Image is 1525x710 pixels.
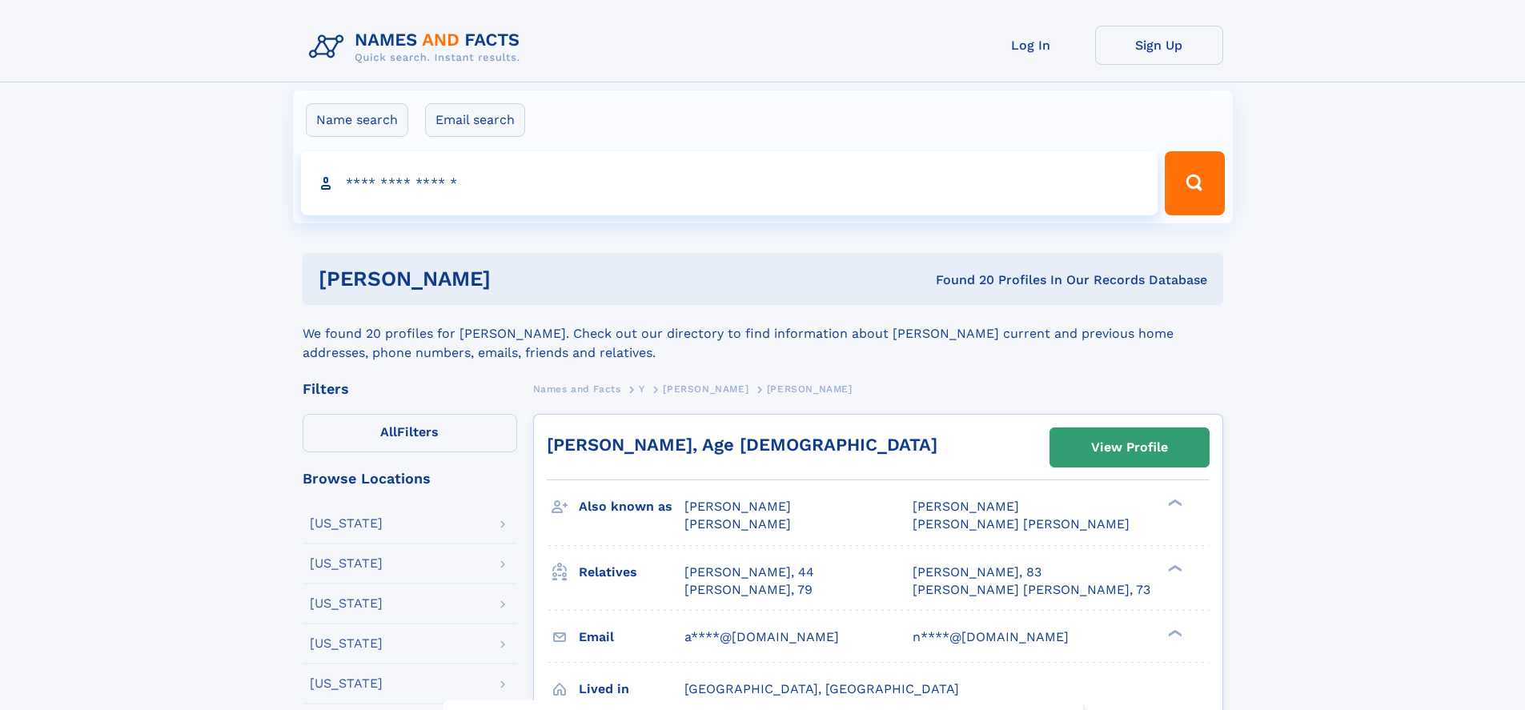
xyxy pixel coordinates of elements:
input: search input [301,151,1158,215]
a: [PERSON_NAME], 83 [913,564,1041,581]
div: View Profile [1091,429,1168,466]
div: [US_STATE] [310,597,383,610]
a: Sign Up [1095,26,1223,65]
h3: Also known as [579,493,684,520]
span: [PERSON_NAME] [684,499,791,514]
a: Y [639,379,645,399]
div: [US_STATE] [310,677,383,690]
div: [US_STATE] [310,517,383,530]
div: ❯ [1164,563,1183,573]
label: Email search [425,103,525,137]
a: [PERSON_NAME], 44 [684,564,814,581]
span: [GEOGRAPHIC_DATA], [GEOGRAPHIC_DATA] [684,681,959,696]
a: View Profile [1050,428,1209,467]
h3: Email [579,624,684,651]
a: [PERSON_NAME], 79 [684,581,813,599]
span: [PERSON_NAME] [767,383,853,395]
div: Found 20 Profiles In Our Records Database [713,271,1207,289]
a: Log In [967,26,1095,65]
button: Search Button [1165,151,1224,215]
span: [PERSON_NAME] [663,383,748,395]
label: Filters [303,414,517,452]
div: ❯ [1164,498,1183,508]
div: We found 20 profiles for [PERSON_NAME]. Check out our directory to find information about [PERSON... [303,305,1223,363]
img: Logo Names and Facts [303,26,533,69]
span: Y [639,383,645,395]
span: [PERSON_NAME] [PERSON_NAME] [913,516,1130,531]
div: [US_STATE] [310,557,383,570]
h1: [PERSON_NAME] [319,269,713,289]
a: [PERSON_NAME] [663,379,748,399]
div: Filters [303,382,517,396]
label: Name search [306,103,408,137]
span: [PERSON_NAME] [913,499,1019,514]
div: [US_STATE] [310,637,383,650]
span: All [380,424,397,439]
a: [PERSON_NAME] [PERSON_NAME], 73 [913,581,1150,599]
span: [PERSON_NAME] [684,516,791,531]
a: Names and Facts [533,379,621,399]
h3: Lived in [579,676,684,703]
div: Browse Locations [303,471,517,486]
a: [PERSON_NAME], Age [DEMOGRAPHIC_DATA] [547,435,937,455]
div: ❯ [1164,628,1183,638]
h3: Relatives [579,559,684,586]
